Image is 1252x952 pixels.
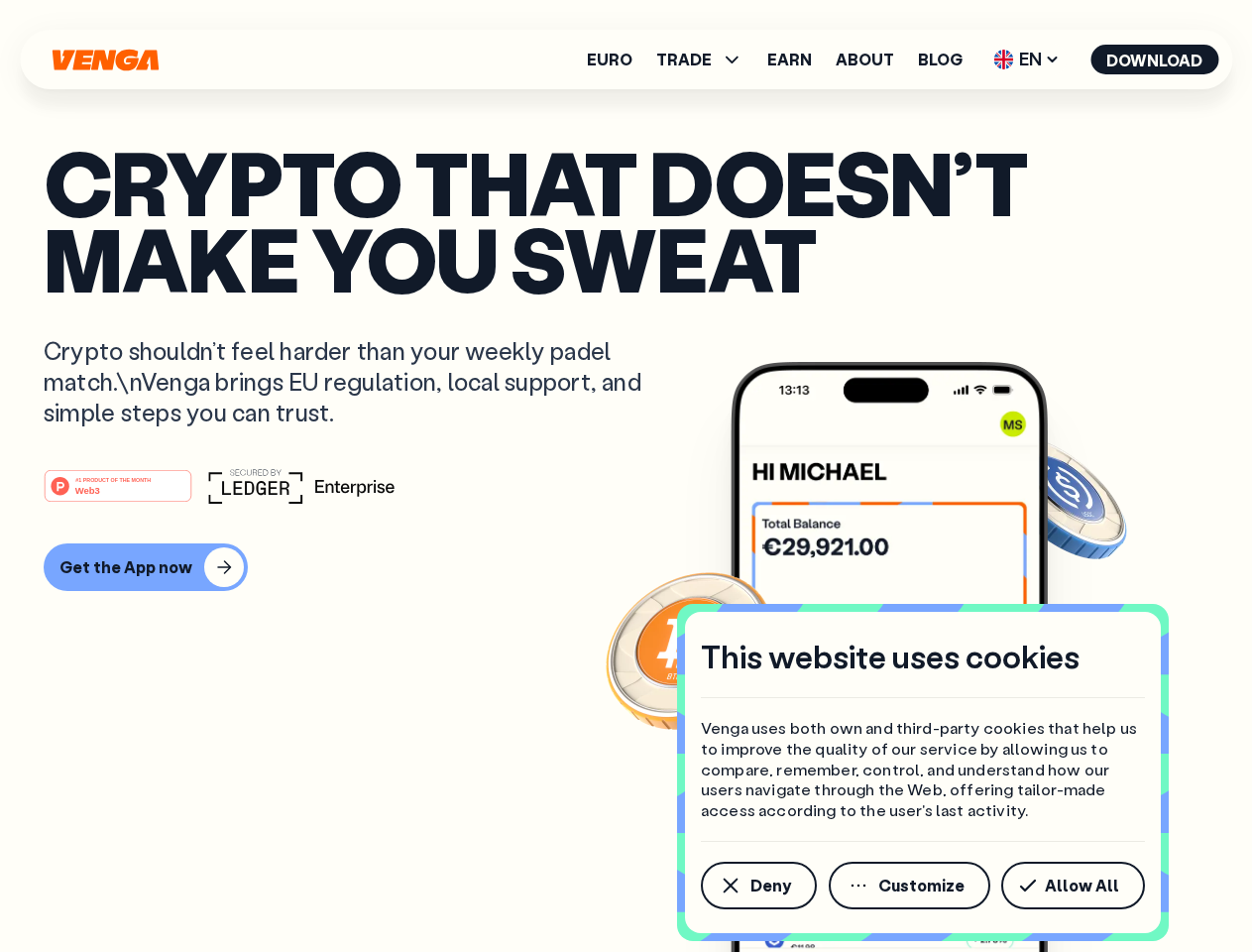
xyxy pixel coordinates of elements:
span: Deny [750,878,791,893]
div: Get the App now [59,557,192,577]
a: Euro [587,52,632,67]
tspan: #1 PRODUCT OF THE MONTH [75,476,151,482]
span: TRADE [656,52,712,67]
img: flag-uk [993,50,1013,69]
a: Get the App now [44,543,1208,591]
p: Crypto shouldn’t feel harder than your weekly padel match.\nVenga brings EU regulation, local sup... [44,335,670,428]
svg: Home [50,49,161,71]
img: USDC coin [988,426,1131,569]
h4: This website uses cookies [701,636,1080,677]
span: Customize [878,878,965,893]
tspan: Web3 [75,484,100,495]
a: #1 PRODUCT OF THE MONTHWeb3 [44,481,192,507]
p: Crypto that doesn’t make you sweat [44,144,1208,296]
span: TRADE [656,48,743,71]
p: Venga uses both own and third-party cookies that help us to improve the quality of our service by... [701,718,1145,821]
img: Bitcoin [602,560,780,739]
button: Get the App now [44,543,248,591]
a: Earn [767,52,812,67]
button: Allow All [1001,862,1145,909]
a: Blog [918,52,963,67]
button: Download [1090,45,1218,74]
button: Deny [701,862,817,909]
span: Allow All [1045,878,1119,893]
a: About [836,52,894,67]
button: Customize [829,862,990,909]
span: EN [986,44,1067,75]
